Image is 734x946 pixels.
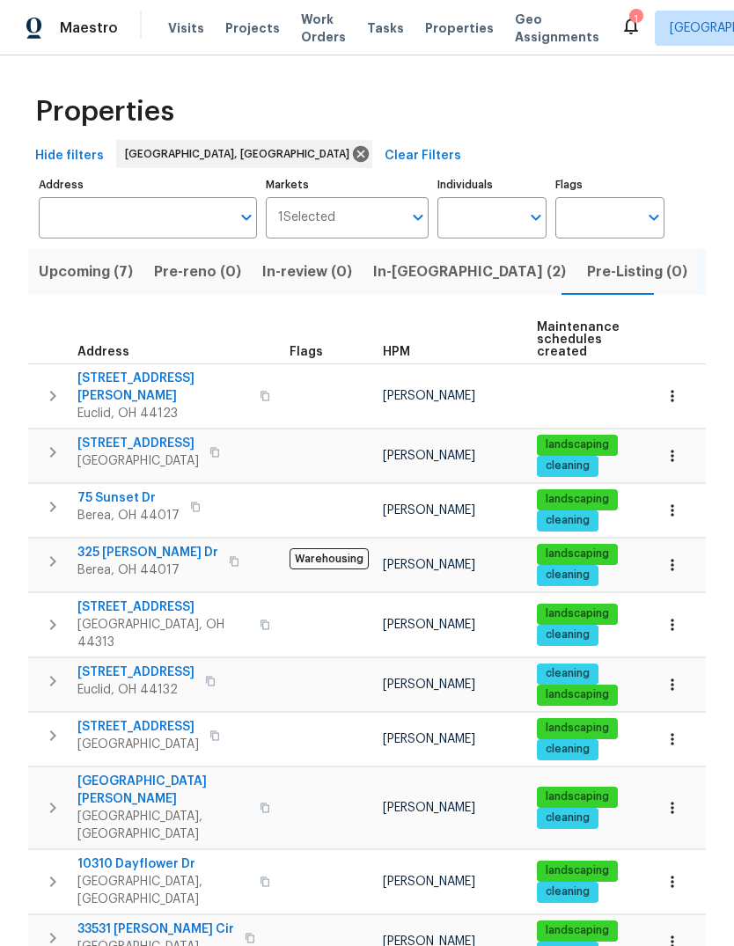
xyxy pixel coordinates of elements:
span: [GEOGRAPHIC_DATA], OH 44313 [77,616,249,651]
span: [PERSON_NAME] [383,733,475,745]
span: 75 Sunset Dr [77,489,180,507]
span: [PERSON_NAME] [383,876,475,888]
span: In-review (0) [262,260,352,284]
span: landscaping [539,492,616,507]
span: [GEOGRAPHIC_DATA], [GEOGRAPHIC_DATA] [77,873,249,908]
span: cleaning [539,666,597,681]
span: cleaning [539,513,597,528]
div: 1 [629,11,642,28]
span: [PERSON_NAME] [383,619,475,631]
span: landscaping [539,606,616,621]
span: landscaping [539,687,616,702]
span: cleaning [539,810,597,825]
span: [GEOGRAPHIC_DATA], [GEOGRAPHIC_DATA] [77,808,249,843]
button: Clear Filters [378,140,468,172]
span: landscaping [539,721,616,736]
span: [GEOGRAPHIC_DATA] [77,452,199,470]
span: landscaping [539,546,616,561]
span: cleaning [539,568,597,583]
span: [STREET_ADDRESS] [77,718,199,736]
span: landscaping [539,863,616,878]
span: Berea, OH 44017 [77,561,218,579]
span: In-[GEOGRAPHIC_DATA] (2) [373,260,566,284]
span: Geo Assignments [515,11,599,46]
span: Euclid, OH 44132 [77,681,195,699]
span: Clear Filters [385,145,461,167]
span: Projects [225,19,280,37]
span: 325 [PERSON_NAME] Dr [77,544,218,561]
span: Hide filters [35,145,104,167]
span: Upcoming (7) [39,260,133,284]
span: Visits [168,19,204,37]
span: [PERSON_NAME] [383,678,475,691]
span: Work Orders [301,11,346,46]
span: Address [77,346,129,358]
span: [GEOGRAPHIC_DATA], [GEOGRAPHIC_DATA] [125,145,356,163]
span: [PERSON_NAME] [383,450,475,462]
span: 10310 Dayflower Dr [77,855,249,873]
span: cleaning [539,627,597,642]
button: Open [642,205,666,230]
span: [GEOGRAPHIC_DATA] [77,736,199,753]
span: Berea, OH 44017 [77,507,180,524]
span: [PERSON_NAME] [383,559,475,571]
span: landscaping [539,923,616,938]
label: Markets [266,180,429,190]
span: [STREET_ADDRESS] [77,664,195,681]
span: Pre-reno (0) [154,260,241,284]
span: Maintenance schedules created [537,321,620,358]
span: [STREET_ADDRESS] [77,598,249,616]
span: cleaning [539,458,597,473]
span: 33531 [PERSON_NAME] Cir [77,920,234,938]
button: Open [234,205,259,230]
button: Open [524,205,548,230]
span: [STREET_ADDRESS][PERSON_NAME] [77,370,249,405]
span: [PERSON_NAME] [383,390,475,402]
label: Flags [555,180,664,190]
span: [PERSON_NAME] [383,504,475,517]
span: [PERSON_NAME] [383,802,475,814]
span: [STREET_ADDRESS] [77,435,199,452]
button: Open [406,205,430,230]
span: Tasks [367,22,404,34]
span: Flags [290,346,323,358]
span: Properties [425,19,494,37]
span: Warehousing [290,548,369,569]
div: [GEOGRAPHIC_DATA], [GEOGRAPHIC_DATA] [116,140,372,168]
span: Pre-Listing (0) [587,260,687,284]
span: landscaping [539,789,616,804]
span: cleaning [539,742,597,757]
span: HPM [383,346,410,358]
label: Address [39,180,257,190]
span: Euclid, OH 44123 [77,405,249,422]
label: Individuals [437,180,547,190]
span: landscaping [539,437,616,452]
button: Hide filters [28,140,111,172]
span: cleaning [539,884,597,899]
span: [GEOGRAPHIC_DATA][PERSON_NAME] [77,773,249,808]
span: Maestro [60,19,118,37]
span: 1 Selected [278,210,335,225]
span: Properties [35,103,174,121]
